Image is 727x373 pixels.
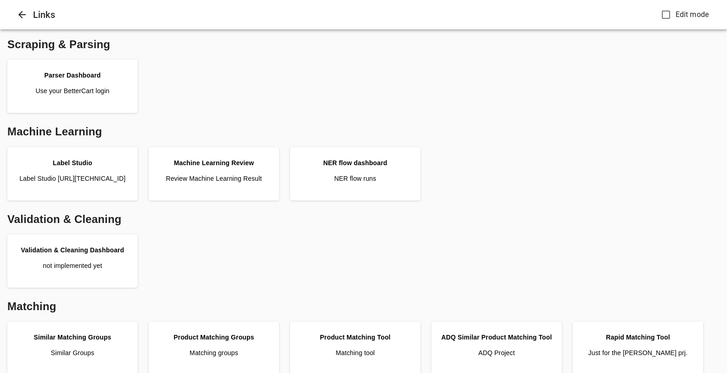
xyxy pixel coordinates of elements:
[173,333,254,342] div: Product Matching Groups
[33,7,658,22] h6: Links
[174,158,254,167] div: Machine Learning Review
[4,33,723,56] div: Scraping & Parsing
[11,325,134,371] a: Similar Matching GroupsSimilar Groups
[11,238,134,284] a: Validation & Cleaning Dashboardnot implemented yet
[21,245,124,255] div: Validation & Cleaning Dashboard
[53,158,92,167] div: Label Studio
[4,295,723,318] div: Matching
[320,333,391,342] div: Product Matching Tool
[43,261,102,270] p: not implemented yet
[11,4,33,26] button: Close
[676,9,709,20] span: Edit mode
[152,151,275,197] a: Machine Learning ReviewReview Machine Learning Result
[4,120,723,143] div: Machine Learning
[4,208,723,231] div: Validation & Cleaning
[478,348,514,357] p: ADQ Project
[11,63,134,109] a: Parser DashboardUse your BetterCart login
[294,151,417,197] a: NER flow dashboardNER flow runs
[323,158,387,167] div: NER flow dashboard
[336,348,375,357] p: Matching tool
[44,71,101,80] div: Parser Dashboard
[51,348,95,357] p: Similar Groups
[190,348,238,357] p: Matching groups
[606,333,670,342] div: Rapid Matching Tool
[576,325,699,371] a: Rapid Matching ToolJust for the [PERSON_NAME] prj.
[334,174,376,183] p: NER flow runs
[19,174,125,183] p: Label Studio [URL][TECHNICAL_ID]
[435,325,558,371] a: ADQ Similar Product Matching ToolADQ Project
[152,325,275,371] a: Product Matching GroupsMatching groups
[294,325,417,371] a: Product Matching ToolMatching tool
[36,86,110,95] p: Use your BetterCart login
[588,348,688,357] p: Just for the [PERSON_NAME] prj.
[441,333,552,342] div: ADQ Similar Product Matching Tool
[34,333,111,342] div: Similar Matching Groups
[11,151,134,197] a: Label StudioLabel Studio [URL][TECHNICAL_ID]
[166,174,262,183] p: Review Machine Learning Result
